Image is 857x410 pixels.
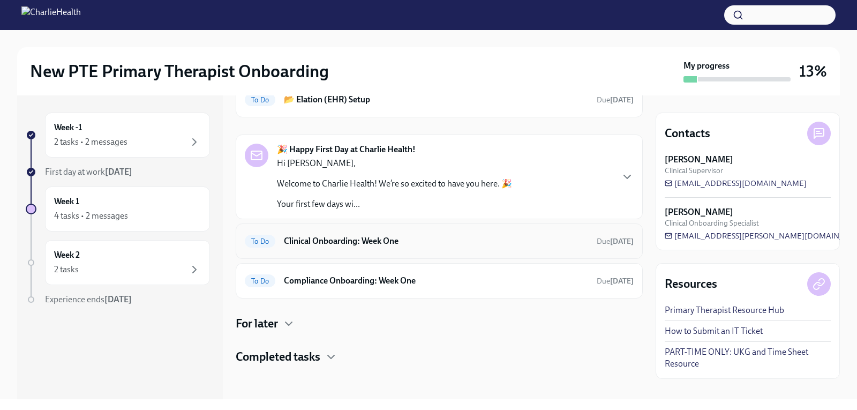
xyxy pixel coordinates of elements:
[26,166,210,178] a: First day at work[DATE]
[245,272,634,289] a: To DoCompliance Onboarding: Week OneDue[DATE]
[665,276,717,292] h4: Resources
[665,206,733,218] strong: [PERSON_NAME]
[245,233,634,250] a: To DoClinical Onboarding: Week OneDue[DATE]
[104,294,132,304] strong: [DATE]
[236,349,643,365] div: Completed tasks
[610,95,634,105] strong: [DATE]
[665,154,733,166] strong: [PERSON_NAME]
[597,95,634,105] span: August 29th, 2025 08:00
[610,277,634,286] strong: [DATE]
[245,277,275,285] span: To Do
[45,294,132,304] span: Experience ends
[277,144,416,155] strong: 🎉 Happy First Day at Charlie Health!
[665,218,759,228] span: Clinical Onboarding Specialist
[105,167,132,177] strong: [DATE]
[683,60,730,72] strong: My progress
[665,166,723,176] span: Clinical Supervisor
[245,91,634,108] a: To Do📂 Elation (EHR) SetupDue[DATE]
[597,276,634,286] span: August 30th, 2025 08:00
[54,210,128,222] div: 4 tasks • 2 messages
[54,136,127,148] div: 2 tasks • 2 messages
[236,316,643,332] div: For later
[665,125,710,141] h4: Contacts
[54,264,79,275] div: 2 tasks
[665,178,807,189] a: [EMAIL_ADDRESS][DOMAIN_NAME]
[597,237,634,246] span: Due
[799,62,827,81] h3: 13%
[236,349,320,365] h4: Completed tasks
[21,6,81,24] img: CharlieHealth
[665,304,784,316] a: Primary Therapist Resource Hub
[597,236,634,247] span: August 30th, 2025 08:00
[54,196,79,207] h6: Week 1
[665,325,763,337] a: How to Submit an IT Ticket
[610,237,634,246] strong: [DATE]
[284,94,588,106] h6: 📂 Elation (EHR) Setup
[236,316,278,332] h4: For later
[26,187,210,232] a: Week 14 tasks • 2 messages
[245,96,275,104] span: To Do
[597,277,634,286] span: Due
[284,275,588,287] h6: Compliance Onboarding: Week One
[45,167,132,177] span: First day at work
[26,113,210,158] a: Week -12 tasks • 2 messages
[30,61,329,82] h2: New PTE Primary Therapist Onboarding
[54,249,80,261] h6: Week 2
[665,346,831,370] a: PART-TIME ONLY: UKG and Time Sheet Resource
[277,158,512,169] p: Hi [PERSON_NAME],
[284,235,588,247] h6: Clinical Onboarding: Week One
[597,95,634,105] span: Due
[277,198,512,210] p: Your first few days wi...
[245,237,275,245] span: To Do
[26,240,210,285] a: Week 22 tasks
[277,178,512,190] p: Welcome to Charlie Health! We’re so excited to have you here. 🎉
[54,122,82,133] h6: Week -1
